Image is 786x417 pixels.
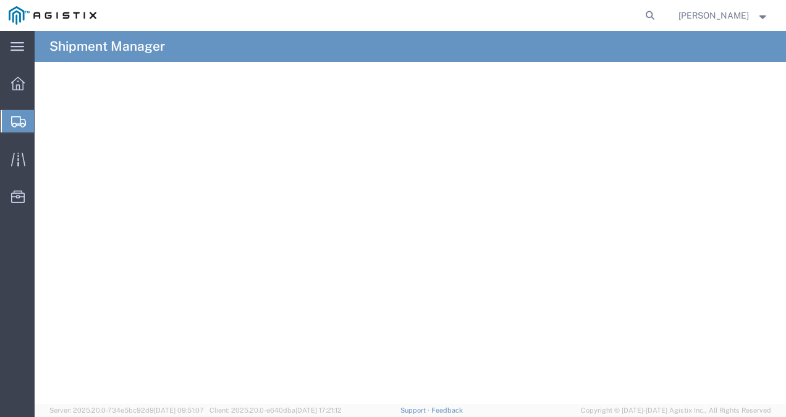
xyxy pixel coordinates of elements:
img: logo [9,6,96,25]
span: Copyright © [DATE]-[DATE] Agistix Inc., All Rights Reserved [581,405,771,416]
span: Server: 2025.20.0-734e5bc92d9 [49,406,204,414]
span: [DATE] 17:21:12 [295,406,342,414]
a: Feedback [431,406,463,414]
h4: Shipment Manager [49,31,165,62]
span: Jose Figueroa [678,9,749,22]
span: Client: 2025.20.0-e640dba [209,406,342,414]
a: Support [400,406,431,414]
span: [DATE] 09:51:07 [154,406,204,414]
button: [PERSON_NAME] [678,8,769,23]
